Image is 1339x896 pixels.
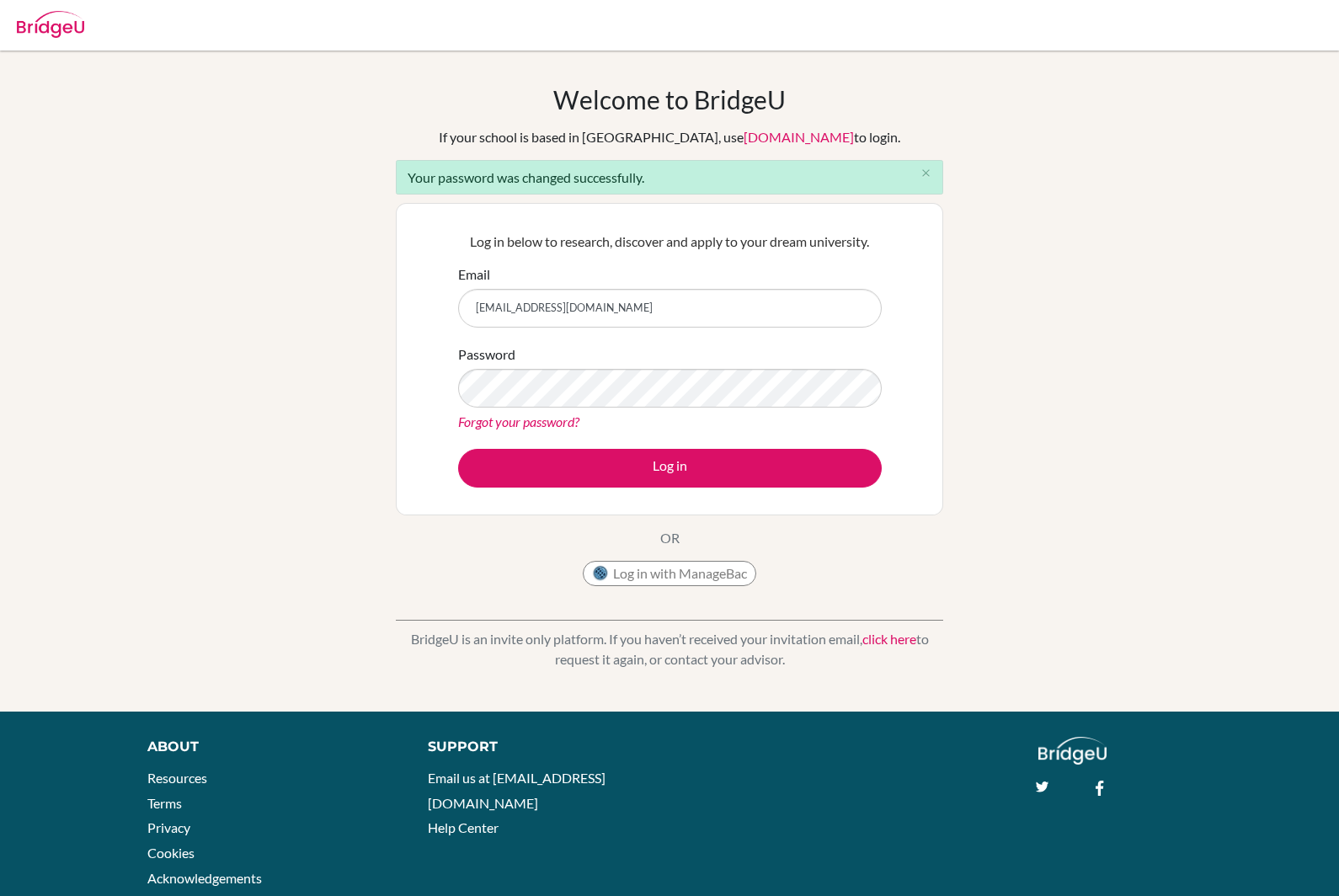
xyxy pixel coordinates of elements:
[458,413,579,429] a: Forgot your password?
[1038,737,1107,765] img: logo_white@2x-f4f0deed5e89b7ecb1c2cc34c3e3d731f90f0f143d5ea2071677605dd97b5244.png
[909,161,942,186] button: Close
[147,770,207,786] a: Resources
[147,737,390,757] div: About
[458,264,490,285] label: Email
[744,129,854,145] a: [DOMAIN_NAME]
[147,870,262,886] a: Acknowledgements
[458,232,882,252] p: Log in below to research, discover and apply to your dream university.
[428,770,605,811] a: Email us at [EMAIL_ADDRESS][DOMAIN_NAME]
[396,629,943,669] p: BridgeU is an invite only platform. If you haven’t received your invitation email, to request it ...
[583,561,756,586] button: Log in with ManageBac
[553,84,786,115] h1: Welcome to BridgeU
[147,795,182,811] a: Terms
[147,845,195,861] a: Cookies
[428,737,652,757] div: Support
[862,631,916,647] a: click here
[458,449,882,488] button: Log in
[396,160,943,195] div: Your password was changed successfully.
[147,819,190,835] a: Privacy
[920,167,932,179] i: close
[660,528,680,548] p: OR
[458,344,515,365] label: Password
[17,11,84,38] img: Bridge-U
[428,819,499,835] a: Help Center
[439,127,900,147] div: If your school is based in [GEOGRAPHIC_DATA], use to login.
